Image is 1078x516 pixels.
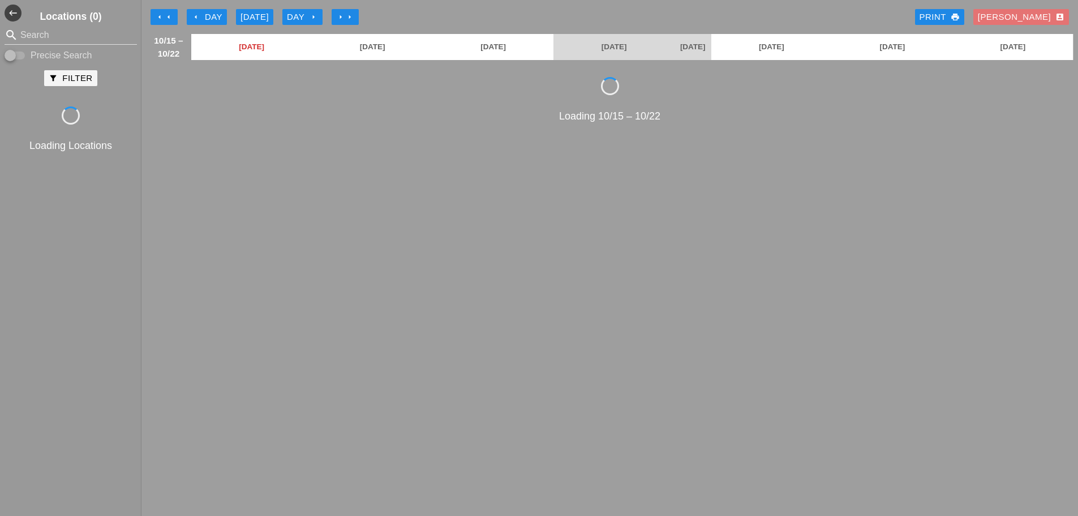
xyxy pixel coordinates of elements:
[433,34,553,60] a: [DATE]
[711,34,832,60] a: [DATE]
[5,5,22,22] button: Shrink Sidebar
[1055,12,1064,22] i: account_box
[31,50,92,61] label: Precise Search
[191,11,222,24] div: Day
[187,9,227,25] button: Day
[309,12,318,22] i: arrow_right
[675,34,711,60] a: [DATE]
[44,70,97,86] button: Filter
[287,11,318,24] div: Day
[953,34,1073,60] a: [DATE]
[345,12,354,22] i: arrow_right
[915,9,964,25] a: Print
[553,34,674,60] a: [DATE]
[49,74,58,83] i: filter_alt
[240,11,269,24] div: [DATE]
[20,26,121,44] input: Search
[951,12,960,22] i: print
[282,9,323,25] button: Day
[978,11,1064,24] div: [PERSON_NAME]
[312,34,432,60] a: [DATE]
[155,12,164,22] i: arrow_left
[5,49,137,62] div: Enable Precise search to match search terms exactly.
[151,9,178,25] button: Move Back 1 Week
[164,12,173,22] i: arrow_left
[336,12,345,22] i: arrow_right
[146,109,1073,124] div: Loading 10/15 – 10/22
[49,72,92,85] div: Filter
[152,34,186,60] span: 10/15 – 10/22
[920,11,960,24] div: Print
[2,138,139,153] div: Loading Locations
[973,9,1069,25] button: [PERSON_NAME]
[191,12,200,22] i: arrow_left
[5,5,22,22] i: west
[332,9,359,25] button: Move Ahead 1 Week
[832,34,952,60] a: [DATE]
[5,28,18,42] i: search
[236,9,273,25] button: [DATE]
[191,34,312,60] a: [DATE]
